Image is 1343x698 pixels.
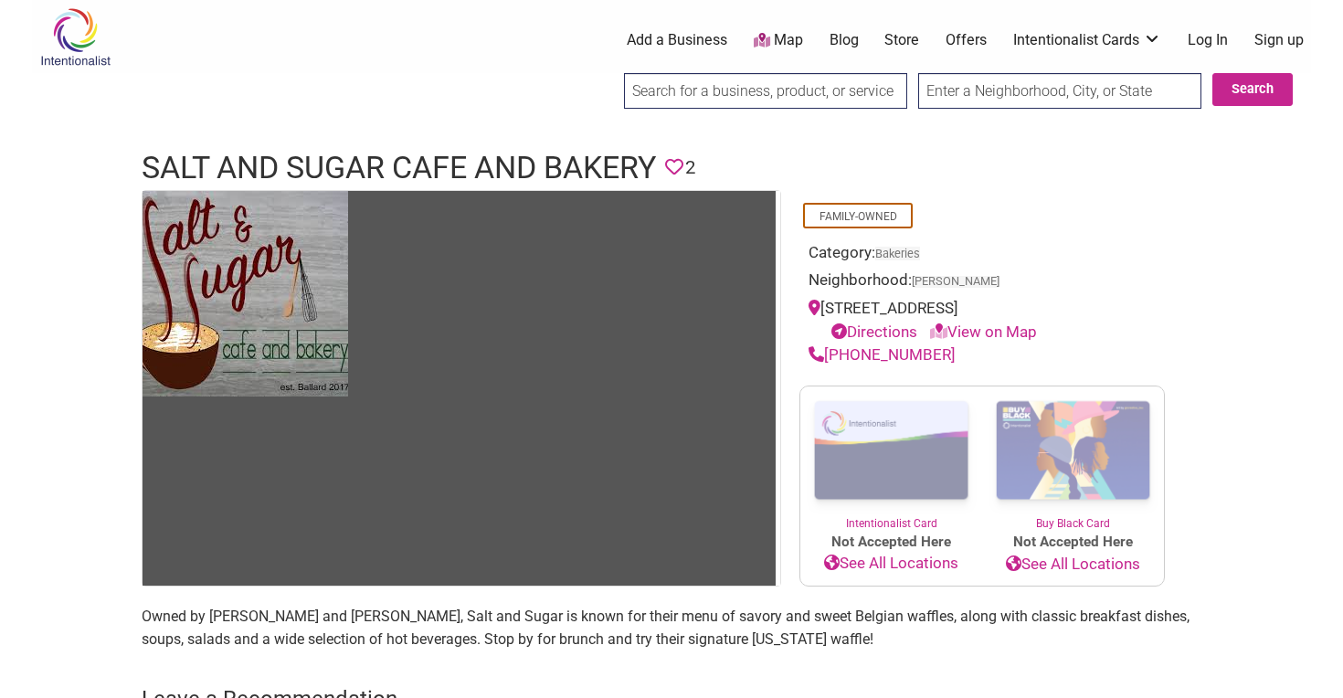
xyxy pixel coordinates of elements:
a: See All Locations [800,552,982,576]
a: [PHONE_NUMBER] [809,345,956,364]
a: Bakeries [875,247,920,260]
a: Buy Black Card [982,386,1164,533]
input: Enter a Neighborhood, City, or State [918,73,1201,109]
p: Owned by [PERSON_NAME] and [PERSON_NAME], Salt and Sugar is known for their menu of savory and sw... [142,605,1201,651]
a: Log In [1188,30,1228,50]
a: Blog [830,30,859,50]
a: Map [754,30,803,51]
div: Category: [809,241,1156,270]
img: Intentionalist Card [800,386,982,515]
h1: Salt and Sugar Cafe and Bakery [142,146,656,190]
a: Add a Business [627,30,727,50]
a: Family-Owned [820,210,897,223]
a: View on Map [930,323,1037,341]
input: Search for a business, product, or service [624,73,907,109]
div: [STREET_ADDRESS] [809,297,1156,344]
a: Sign up [1254,30,1304,50]
img: Intentionalist [32,7,119,67]
button: Search [1212,73,1293,106]
a: Offers [946,30,987,50]
div: Neighborhood: [809,269,1156,297]
span: Not Accepted Here [800,532,982,553]
img: Buy Black Card [982,386,1164,516]
span: [PERSON_NAME] [912,276,999,288]
a: Intentionalist Card [800,386,982,532]
a: Directions [831,323,917,341]
span: Not Accepted Here [982,532,1164,553]
a: See All Locations [982,553,1164,576]
a: Intentionalist Cards [1013,30,1161,50]
a: Store [884,30,919,50]
span: 2 [685,153,695,182]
